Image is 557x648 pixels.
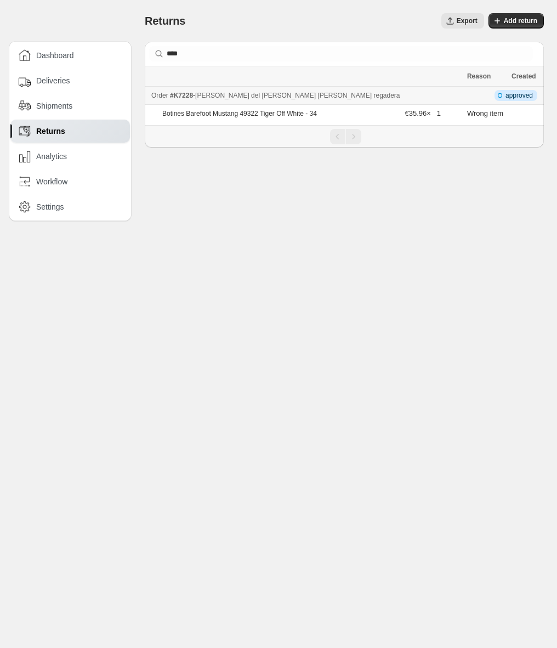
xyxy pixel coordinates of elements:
span: Created [511,72,536,80]
span: approved [505,91,533,100]
span: Reason [467,72,491,80]
span: #K7228 [170,92,193,99]
nav: Pagination [145,125,544,148]
span: Returns [36,126,65,137]
span: Analytics [36,151,67,162]
button: Add return [488,13,544,29]
span: Export [457,16,478,25]
span: Dashboard [36,50,74,61]
span: Returns [145,15,185,27]
span: €35.96 × 1 [405,108,461,119]
span: Workflow [36,176,67,187]
button: Export [441,13,484,29]
td: Wrong item [464,105,508,123]
div: - [151,90,461,101]
span: Deliveries [36,75,70,86]
p: Botines Barefoot Mustang 49322 Tiger Off White - 34 [162,109,317,118]
span: [PERSON_NAME] del [PERSON_NAME] [PERSON_NAME] regadera [195,92,400,99]
span: Settings [36,201,64,212]
span: Order [151,92,168,99]
span: Add return [504,16,537,25]
span: Shipments [36,100,72,111]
